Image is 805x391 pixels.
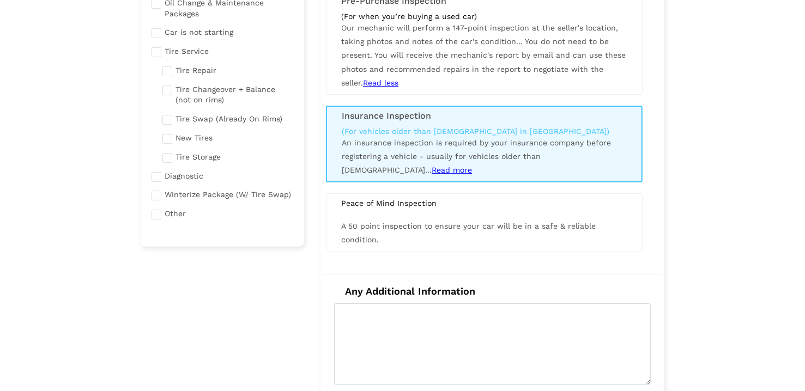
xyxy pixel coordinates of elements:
[342,126,627,136] div: (For vehicles older than [DEMOGRAPHIC_DATA] in [GEOGRAPHIC_DATA])
[363,78,398,87] span: Read less
[341,23,626,87] span: Our mechanic will perform a 147-point inspection at the seller's location, taking photos and note...
[341,222,596,244] span: A 50 point inspection to ensure your car will be in a safe & reliable condition.
[432,166,472,174] span: Read more
[342,111,627,121] h3: Insurance Inspection
[341,37,626,87] span: You do not need to be present. You will receive the mechanic's report by email and can use these ...
[341,11,627,21] div: (For when you’re buying a used car)
[333,198,635,208] div: Peace of Mind Inspection
[342,138,611,174] span: An insurance inspection is required by your insurance company before registering a vehicle - usua...
[334,285,651,297] h4: Any Additional Information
